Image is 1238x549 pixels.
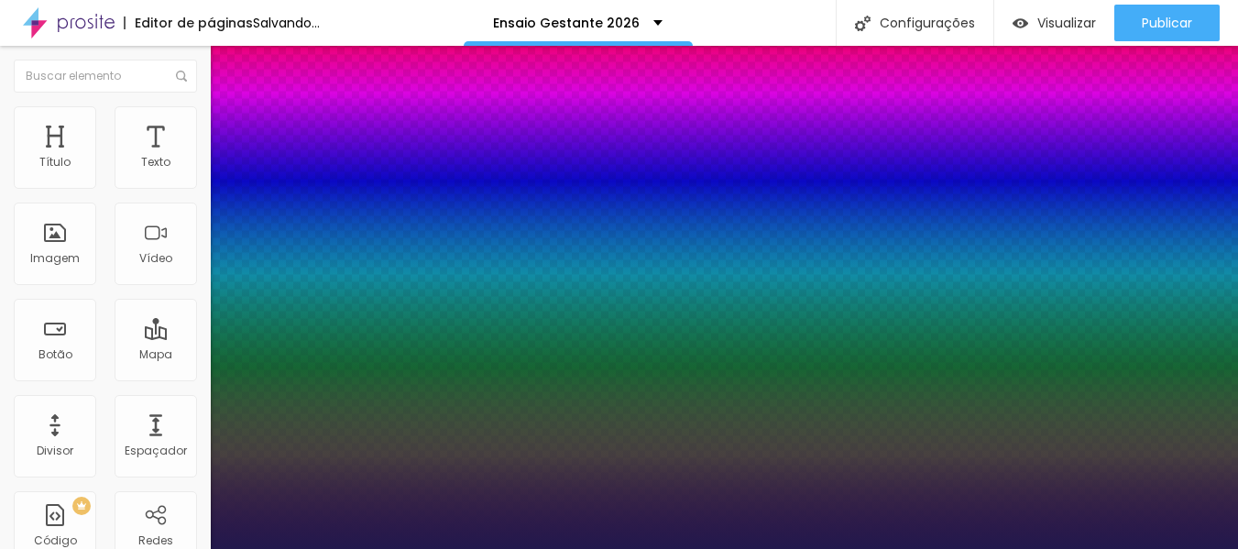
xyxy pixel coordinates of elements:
font: Mapa [139,346,172,362]
font: Visualizar [1037,14,1096,32]
font: Título [39,154,71,170]
font: Editor de páginas [135,14,253,32]
font: Texto [141,154,170,170]
font: Botão [38,346,72,362]
font: Vídeo [139,250,172,266]
font: Imagem [30,250,80,266]
font: Divisor [37,443,73,458]
img: Ícone [855,16,871,31]
font: Publicar [1142,14,1192,32]
div: Salvando... [253,16,320,29]
button: Publicar [1114,5,1220,41]
font: Ensaio Gestante 2026 [493,14,640,32]
font: Espaçador [125,443,187,458]
font: Configurações [880,14,975,32]
button: Visualizar [994,5,1114,41]
input: Buscar elemento [14,60,197,93]
img: Ícone [176,71,187,82]
img: view-1.svg [1013,16,1028,31]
